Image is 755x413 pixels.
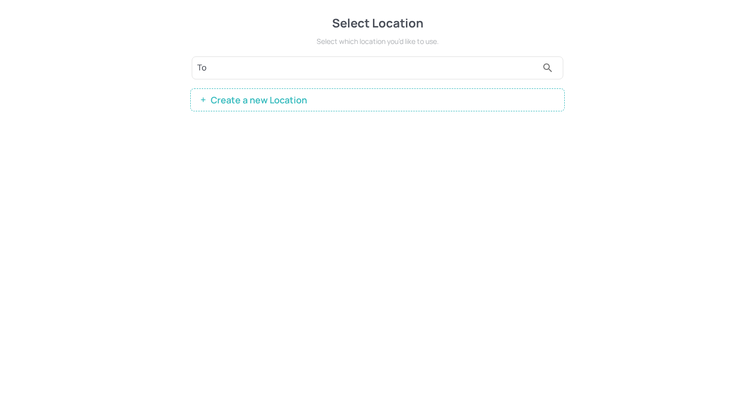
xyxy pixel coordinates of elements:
button: Create a new Location [190,88,565,111]
button: search [538,58,558,78]
div: Select which location you’d like to use. [190,36,565,46]
input: Search location [197,60,538,76]
span: Create a new Location [206,95,312,105]
div: Select Location [190,14,565,32]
